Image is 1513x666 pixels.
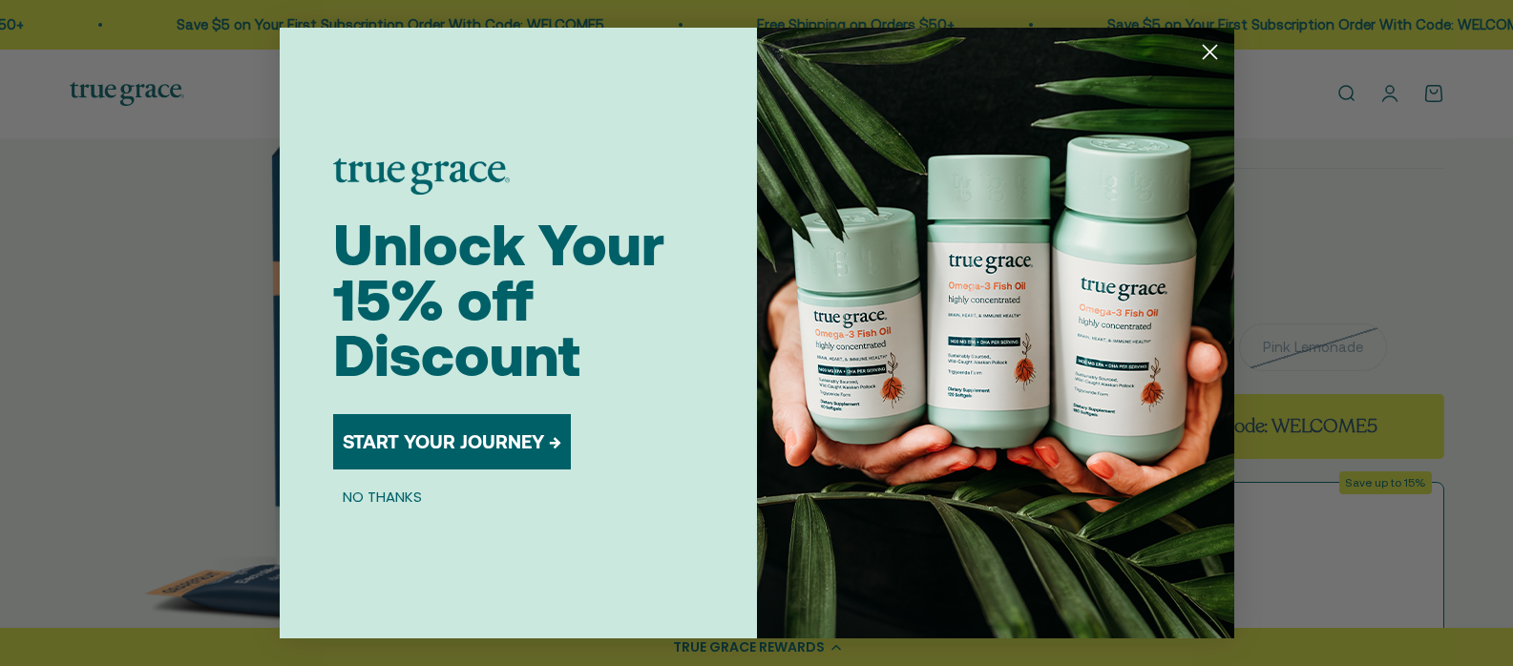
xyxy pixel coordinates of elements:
button: START YOUR JOURNEY → [333,414,571,469]
span: Unlock Your 15% off Discount [333,212,664,388]
button: NO THANKS [333,485,431,508]
button: Close dialog [1193,35,1227,69]
img: 098727d5-50f8-4f9b-9554-844bb8da1403.jpeg [757,28,1234,638]
img: logo placeholder [333,158,510,195]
